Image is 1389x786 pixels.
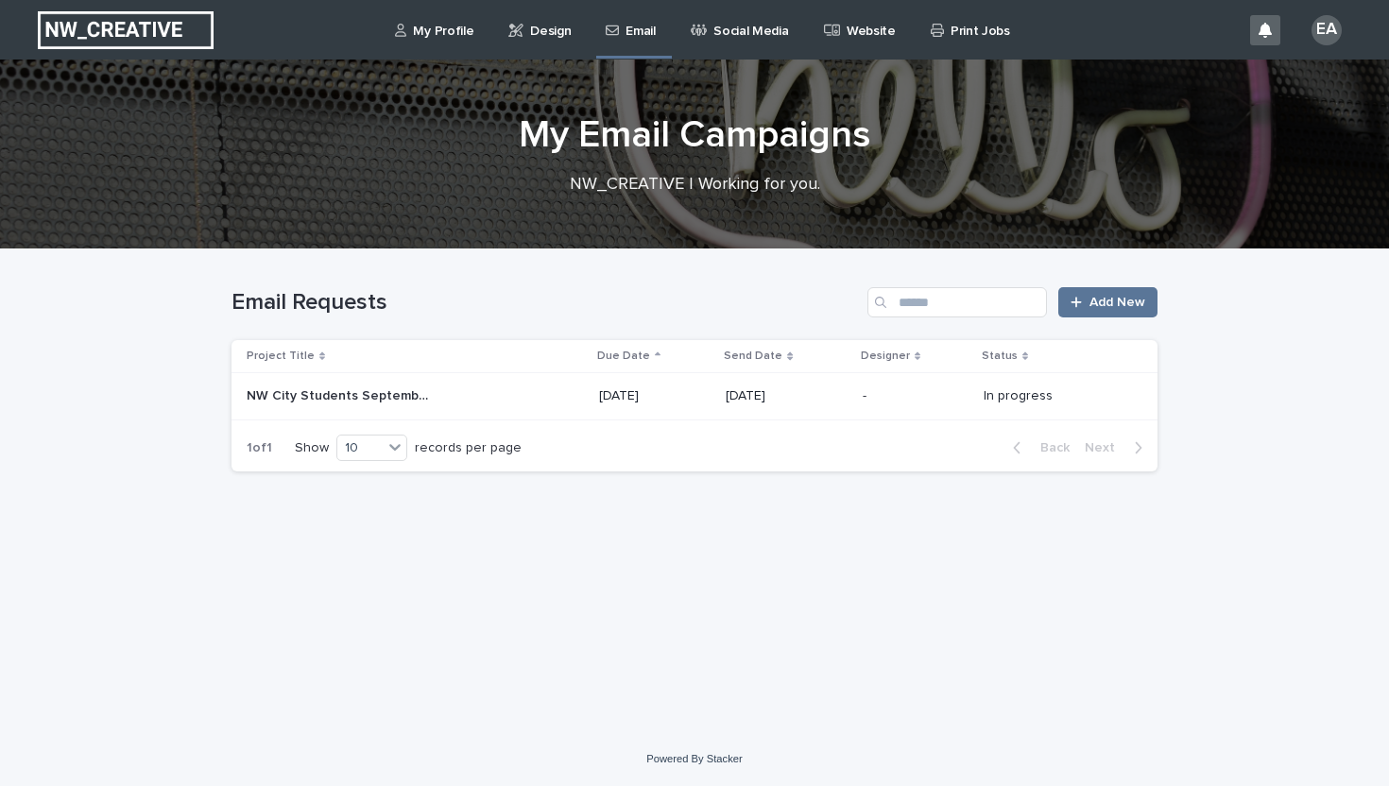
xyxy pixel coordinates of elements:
[231,289,860,316] h1: Email Requests
[415,440,522,456] p: records per page
[724,346,782,367] p: Send Date
[1085,441,1126,454] span: Next
[231,425,287,471] p: 1 of 1
[231,373,1157,420] tr: NW City Students September Monthly EmailNW City Students September Monthly Email [DATE][DATE]-- I...
[599,388,712,404] p: [DATE]
[867,287,1047,317] input: Search
[337,438,383,458] div: 10
[38,11,214,49] img: EUIbKjtiSNGbmbK7PdmN
[646,753,742,764] a: Powered By Stacker
[982,346,1018,367] p: Status
[231,112,1157,158] h1: My Email Campaigns
[1058,287,1157,317] a: Add New
[861,346,910,367] p: Designer
[726,388,848,404] p: [DATE]
[317,175,1072,196] p: NW_CREATIVE | Working for you.
[998,439,1077,456] button: Back
[1029,441,1070,454] span: Back
[984,388,1127,404] p: In progress
[1077,439,1157,456] button: Next
[1312,15,1342,45] div: EA
[295,440,329,456] p: Show
[247,346,315,367] p: Project Title
[1089,296,1145,309] span: Add New
[597,346,650,367] p: Due Date
[247,384,439,404] p: NW City Students September Monthly Email
[863,384,870,404] p: -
